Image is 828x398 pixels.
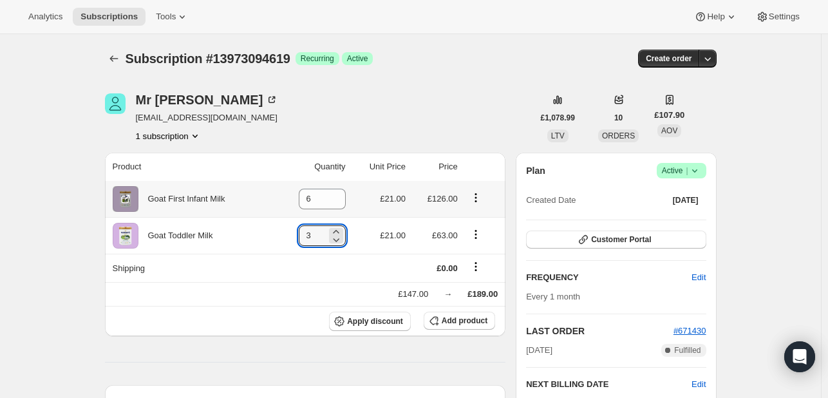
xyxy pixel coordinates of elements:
[301,53,334,64] span: Recurring
[654,109,684,122] span: £107.90
[674,345,701,355] span: Fulfilled
[748,8,807,26] button: Settings
[686,8,745,26] button: Help
[432,231,458,240] span: £63.00
[444,288,452,301] div: →
[437,263,458,273] span: £0.00
[607,109,630,127] button: 10
[526,292,580,301] span: Every 1 month
[646,53,692,64] span: Create order
[526,194,576,207] span: Created Date
[380,231,406,240] span: £21.00
[105,93,126,114] span: Mr L C Fisci
[684,267,713,288] button: Edit
[526,344,552,357] span: [DATE]
[769,12,800,22] span: Settings
[398,288,428,301] div: £147.00
[350,153,409,181] th: Unit Price
[686,166,688,176] span: |
[466,191,486,205] button: Product actions
[673,195,699,205] span: [DATE]
[105,153,275,181] th: Product
[136,129,202,142] button: Product actions
[661,126,677,135] span: AOV
[424,312,495,330] button: Add product
[105,50,123,68] button: Subscriptions
[148,8,196,26] button: Tools
[347,53,368,64] span: Active
[21,8,70,26] button: Analytics
[113,223,138,249] img: product img
[467,289,498,299] span: £189.00
[707,12,724,22] span: Help
[662,164,701,177] span: Active
[136,93,279,106] div: Mr [PERSON_NAME]
[466,227,486,242] button: Product actions
[347,316,403,327] span: Apply discount
[692,378,706,391] button: Edit
[551,131,565,140] span: LTV
[138,229,213,242] div: Goat Toddler Milk
[638,50,699,68] button: Create order
[442,316,487,326] span: Add product
[673,325,706,337] button: #671430
[274,153,349,181] th: Quantity
[665,191,706,209] button: [DATE]
[591,234,651,245] span: Customer Portal
[533,109,583,127] button: £1,078.99
[105,254,275,282] th: Shipping
[113,186,138,212] img: product img
[138,193,225,205] div: Goat First Infant Milk
[329,312,411,331] button: Apply discount
[692,271,706,284] span: Edit
[126,52,290,66] span: Subscription #13973094619
[73,8,146,26] button: Subscriptions
[466,260,486,274] button: Shipping actions
[673,326,706,336] a: #671430
[156,12,176,22] span: Tools
[526,164,545,177] h2: Plan
[526,325,673,337] h2: LAST ORDER
[136,111,279,124] span: [EMAIL_ADDRESS][DOMAIN_NAME]
[428,194,458,204] span: £126.00
[541,113,575,123] span: £1,078.99
[526,378,692,391] h2: NEXT BILLING DATE
[784,341,815,372] div: Open Intercom Messenger
[614,113,623,123] span: 10
[602,131,635,140] span: ORDERS
[526,231,706,249] button: Customer Portal
[28,12,62,22] span: Analytics
[526,271,692,284] h2: FREQUENCY
[409,153,462,181] th: Price
[80,12,138,22] span: Subscriptions
[380,194,406,204] span: £21.00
